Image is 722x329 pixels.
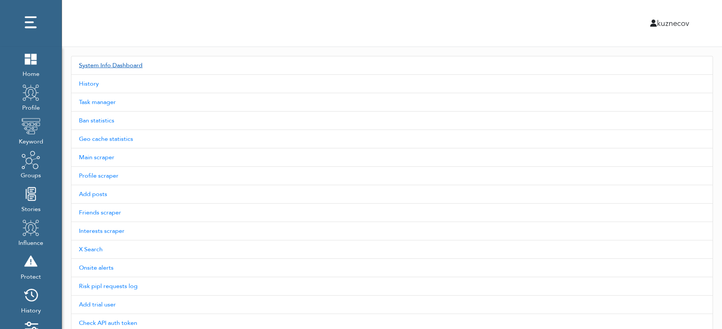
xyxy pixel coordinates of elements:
span: History [21,305,41,315]
img: risk.png [21,252,40,271]
a: Geo cache statistics [71,130,713,148]
span: Influence [18,237,43,248]
span: Home [21,68,40,78]
a: Ban statistics [71,112,713,130]
img: groups.png [21,151,40,169]
a: Friends scraper [71,204,713,222]
span: Profile [21,102,40,112]
img: stories.png [21,184,40,203]
img: dots.png [21,13,40,32]
a: History [71,75,713,93]
div: kuznecov [376,18,695,29]
a: Onsite alerts [71,259,713,277]
span: Keyword [19,136,43,146]
img: keyword.png [21,117,40,136]
a: Add trial user [71,296,713,314]
img: profile.png [21,218,40,237]
a: Interests scraper [71,222,713,240]
a: Main scraper [71,148,713,167]
span: Stories [21,203,41,214]
img: profile.png [21,83,40,102]
img: history.png [21,286,40,305]
a: X Search [71,240,713,259]
a: System Info Dashboard [71,56,713,75]
a: Risk pipl requests log [71,277,713,296]
a: Add posts [71,185,713,204]
a: Task manager [71,93,713,112]
a: Profile scraper [71,167,713,185]
span: Groups [21,169,41,180]
span: Protect [21,271,41,281]
img: home.png [21,49,40,68]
